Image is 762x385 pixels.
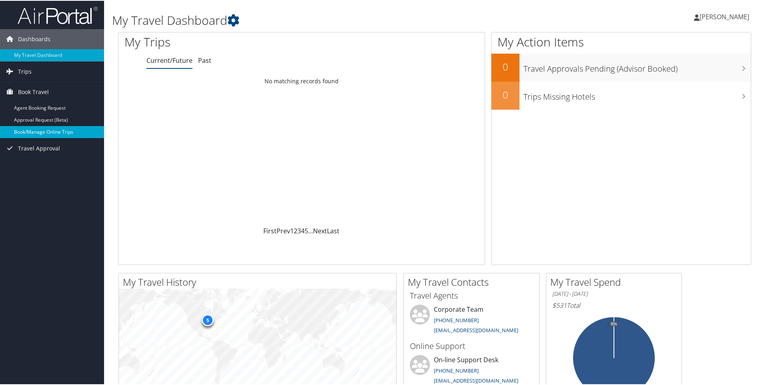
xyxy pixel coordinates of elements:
[552,289,676,297] h6: [DATE] - [DATE]
[491,87,519,101] h2: 0
[124,33,326,50] h1: My Trips
[611,321,617,326] tspan: 0%
[313,226,327,235] a: Next
[434,326,518,333] a: [EMAIL_ADDRESS][DOMAIN_NAME]
[491,81,751,109] a: 0Trips Missing Hotels
[18,5,98,24] img: airportal-logo.png
[123,275,396,288] h2: My Travel History
[305,226,308,235] a: 5
[410,340,533,351] h3: Online Support
[700,12,749,20] span: [PERSON_NAME]
[277,226,290,235] a: Prev
[263,226,277,235] a: First
[434,316,479,323] a: [PHONE_NUMBER]
[146,55,193,64] a: Current/Future
[491,59,519,73] h2: 0
[18,28,50,48] span: Dashboards
[297,226,301,235] a: 3
[112,11,542,28] h1: My Travel Dashboard
[523,86,751,102] h3: Trips Missing Hotels
[118,73,485,88] td: No matching records found
[18,81,49,101] span: Book Travel
[550,275,682,288] h2: My Travel Spend
[308,226,313,235] span: …
[491,33,751,50] h1: My Action Items
[198,55,211,64] a: Past
[18,61,32,81] span: Trips
[301,226,305,235] a: 4
[18,138,60,158] span: Travel Approval
[552,300,567,309] span: $531
[201,313,213,325] div: 5
[294,226,297,235] a: 2
[410,289,533,301] h3: Travel Agents
[491,53,751,81] a: 0Travel Approvals Pending (Advisor Booked)
[290,226,294,235] a: 1
[552,300,676,309] h6: Total
[406,304,537,337] li: Corporate Team
[434,366,479,373] a: [PHONE_NUMBER]
[434,376,518,383] a: [EMAIL_ADDRESS][DOMAIN_NAME]
[694,4,757,28] a: [PERSON_NAME]
[408,275,539,288] h2: My Travel Contacts
[523,58,751,74] h3: Travel Approvals Pending (Advisor Booked)
[327,226,339,235] a: Last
